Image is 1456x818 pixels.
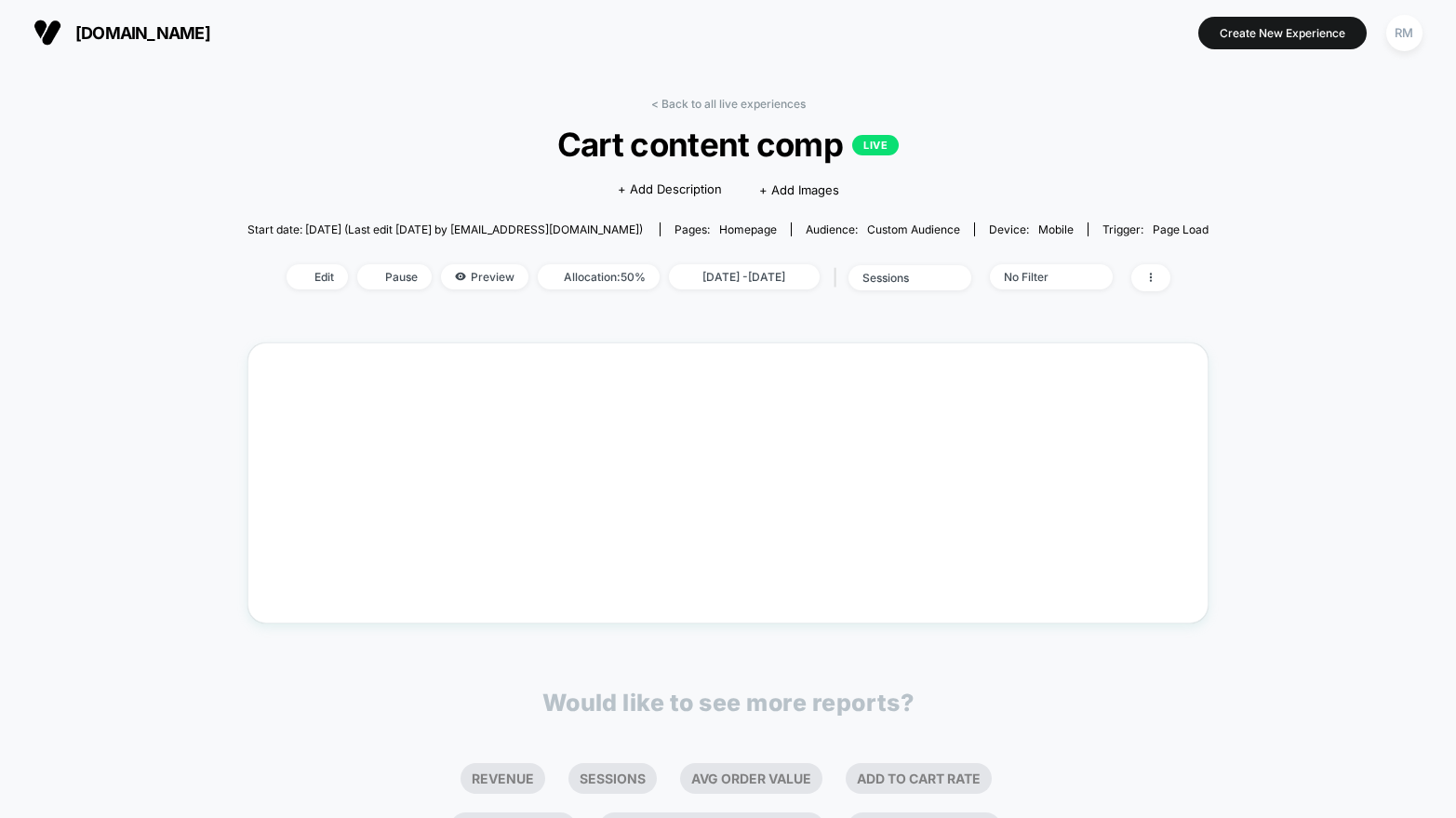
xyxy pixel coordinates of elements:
[568,763,657,794] li: Sessions
[651,97,806,111] a: < Back to all live experiences
[867,222,960,236] span: Custom Audience
[618,181,722,199] span: + Add Description
[669,264,820,289] span: [DATE] - [DATE]
[846,763,992,794] li: Add To Cart Rate
[296,125,1160,164] span: Cart content comp
[28,18,216,47] button: [DOMAIN_NAME]
[806,222,960,236] div: Audience:
[852,135,899,155] p: LIVE
[538,264,660,289] span: Allocation: 50%
[1198,17,1367,49] button: Create New Experience
[719,222,777,236] span: homepage
[247,222,643,236] span: Start date: [DATE] (Last edit [DATE] by [EMAIL_ADDRESS][DOMAIN_NAME])
[1004,270,1078,284] div: No Filter
[862,271,937,285] div: sessions
[1386,15,1423,51] div: RM
[1153,222,1209,236] span: Page Load
[829,264,848,291] span: |
[974,222,1088,236] span: Device:
[287,264,348,289] span: Edit
[680,763,822,794] li: Avg Order Value
[1381,14,1428,52] button: RM
[461,763,545,794] li: Revenue
[542,689,915,717] p: Would like to see more reports?
[1102,222,1209,236] div: Trigger:
[33,19,61,47] img: Visually logo
[675,222,777,236] div: Pages:
[75,23,210,43] span: [DOMAIN_NAME]
[759,182,839,197] span: + Add Images
[357,264,432,289] span: Pause
[1038,222,1074,236] span: mobile
[441,264,528,289] span: Preview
